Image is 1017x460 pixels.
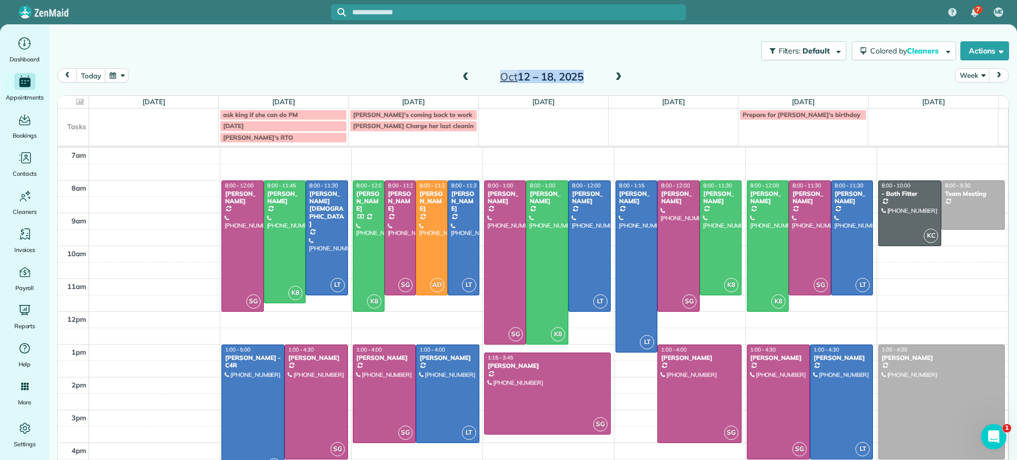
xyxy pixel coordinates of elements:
[922,97,945,106] a: [DATE]
[4,111,45,141] a: Bookings
[724,278,738,292] span: K8
[703,182,732,189] span: 8:00 - 11:30
[508,327,523,341] span: SG
[882,182,911,189] span: 8:00 - 10:00
[4,187,45,217] a: Cleaners
[367,294,381,309] span: K8
[398,278,413,292] span: SG
[488,354,513,361] span: 1:15 - 3:45
[67,249,86,258] span: 10am
[976,5,980,14] span: 7
[724,426,738,440] span: SG
[964,1,986,24] div: 7 unread notifications
[388,190,413,213] div: [PERSON_NAME]
[802,46,831,56] span: Default
[72,151,86,159] span: 7am
[487,190,523,205] div: [PERSON_NAME]
[4,420,45,449] a: Settings
[751,346,776,353] span: 1:00 - 4:30
[852,41,956,60] button: Colored byCleaners
[855,278,870,292] span: LT
[288,286,302,300] span: K8
[750,354,807,362] div: [PERSON_NAME]
[13,130,37,141] span: Bookings
[15,283,34,293] span: Payroll
[551,327,565,341] span: K8
[356,346,382,353] span: 1:00 - 4:00
[430,278,444,292] span: AD
[640,335,654,349] span: LT
[682,294,697,309] span: SG
[703,190,739,205] div: [PERSON_NAME]
[530,182,555,189] span: 8:00 - 1:00
[288,346,314,353] span: 1:00 - 4:30
[225,182,254,189] span: 8:00 - 12:00
[881,190,939,197] div: - Bath Fitter
[67,315,86,323] span: 12pm
[67,282,86,291] span: 11am
[402,97,425,106] a: [DATE]
[532,97,555,106] a: [DATE]
[743,111,860,119] span: Prepare for [PERSON_NAME]'s birthday
[4,340,45,369] a: Help
[619,190,655,205] div: [PERSON_NAME]
[882,346,907,353] span: 1:00 - 4:30
[72,184,86,192] span: 8am
[924,229,938,243] span: KC
[870,46,942,56] span: Colored by
[981,424,1006,449] iframe: Intercom live chat
[72,446,86,455] span: 4pm
[76,68,105,83] button: today
[267,182,296,189] span: 8:00 - 11:45
[13,206,37,217] span: Cleaners
[881,354,1002,362] div: [PERSON_NAME]
[223,122,244,130] span: [DATE]
[10,54,40,65] span: Dashboard
[19,359,31,369] span: Help
[661,354,738,362] div: [PERSON_NAME]
[451,182,480,189] span: 8:00 - 11:30
[419,354,476,362] div: [PERSON_NAME]
[223,111,298,119] span: ask king if she can do PM
[771,294,786,309] span: K8
[72,217,86,225] span: 9am
[4,226,45,255] a: Invoices
[14,321,35,331] span: Reports
[661,346,686,353] span: 1:00 - 4:00
[13,168,37,179] span: Contacts
[288,354,344,362] div: [PERSON_NAME]
[529,190,565,205] div: [PERSON_NAME]
[388,182,417,189] span: 8:00 - 11:30
[4,302,45,331] a: Reports
[267,190,303,205] div: [PERSON_NAME]
[451,190,476,213] div: [PERSON_NAME]
[995,8,1003,16] span: ME
[572,190,608,205] div: [PERSON_NAME]
[272,97,295,106] a: [DATE]
[14,439,36,449] span: Settings
[945,182,970,189] span: 8:00 - 9:30
[944,190,1002,197] div: Team Meeting
[225,346,251,353] span: 1:00 - 5:00
[420,182,448,189] span: 8:00 - 11:30
[57,68,77,83] button: prev
[661,182,690,189] span: 8:00 - 12:00
[487,362,608,369] div: [PERSON_NAME]
[18,397,31,408] span: More
[419,190,444,213] div: [PERSON_NAME]
[309,182,338,189] span: 8:00 - 11:30
[14,245,35,255] span: Invoices
[814,346,839,353] span: 1:00 - 4:30
[500,70,518,83] span: Oct
[593,294,608,309] span: LT
[593,417,608,431] span: SG
[356,354,413,362] div: [PERSON_NAME]
[661,190,697,205] div: [PERSON_NAME]
[572,182,601,189] span: 8:00 - 12:00
[4,149,45,179] a: Contacts
[750,190,786,205] div: [PERSON_NAME]
[779,46,801,56] span: Filters:
[1003,424,1011,432] span: 1
[353,122,477,130] span: [PERSON_NAME] Charge her last cleaning
[356,182,385,189] span: 8:00 - 12:00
